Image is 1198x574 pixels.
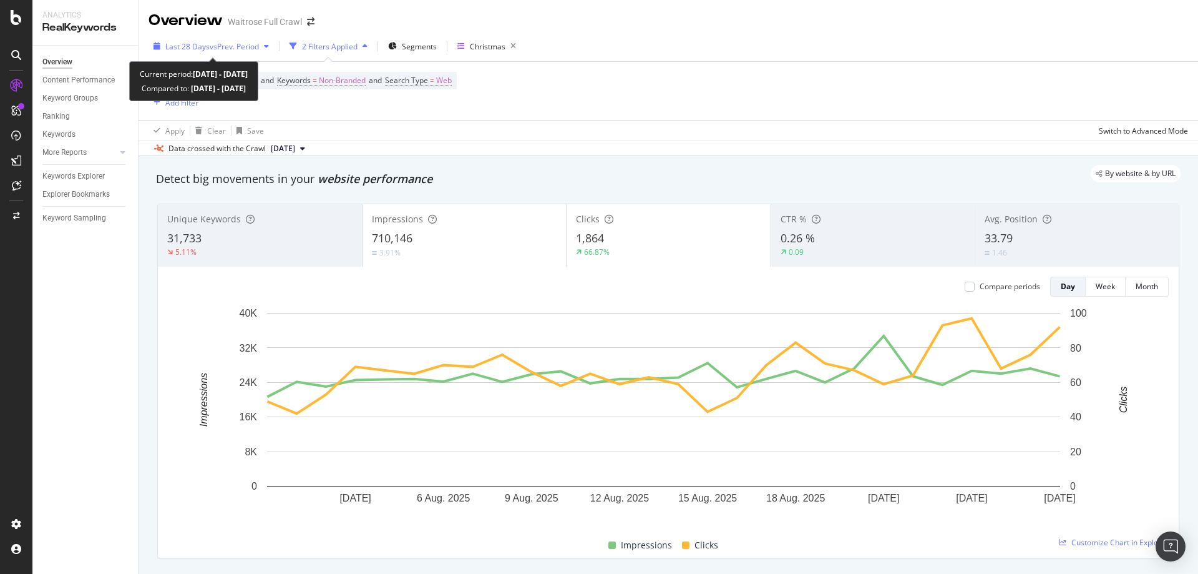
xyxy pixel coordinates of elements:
[42,110,70,123] div: Ranking
[167,213,241,225] span: Unique Keywords
[168,307,1159,523] svg: A chart.
[240,342,258,353] text: 32K
[42,74,115,87] div: Content Performance
[167,230,202,245] span: 31,733
[149,36,274,56] button: Last 28 DaysvsPrev. Period
[175,247,197,257] div: 5.11%
[436,72,452,89] span: Web
[383,36,442,56] button: Segments
[1071,537,1169,548] span: Customize Chart in Explorer
[42,128,129,141] a: Keywords
[678,493,737,503] text: 15 Aug. 2025
[149,10,223,31] div: Overview
[285,36,373,56] button: 2 Filters Applied
[245,447,257,457] text: 8K
[142,81,246,96] div: Compared to:
[307,17,314,26] div: arrow-right-arrow-left
[165,97,198,108] div: Add Filter
[369,75,382,86] span: and
[207,126,226,136] div: Clear
[694,538,718,553] span: Clicks
[277,75,311,86] span: Keywords
[240,377,258,388] text: 24K
[985,230,1013,245] span: 33.79
[42,56,129,69] a: Overview
[402,41,437,52] span: Segments
[1091,165,1181,182] div: legacy label
[193,69,248,79] b: [DATE] - [DATE]
[1136,281,1158,292] div: Month
[210,41,259,52] span: vs Prev. Period
[1070,481,1076,492] text: 0
[430,75,434,86] span: =
[470,41,505,52] div: Christmas
[1126,277,1169,297] button: Month
[165,41,210,52] span: Last 28 Days
[1044,493,1075,503] text: [DATE]
[266,141,310,156] button: [DATE]
[621,538,672,553] span: Impressions
[1099,126,1188,136] div: Switch to Advanced Mode
[302,41,358,52] div: 2 Filters Applied
[1070,447,1081,457] text: 20
[149,95,198,110] button: Add Filter
[165,126,185,136] div: Apply
[980,281,1040,292] div: Compare periods
[576,213,600,225] span: Clicks
[1050,277,1086,297] button: Day
[956,493,987,503] text: [DATE]
[42,170,129,183] a: Keywords Explorer
[1105,170,1176,177] span: By website & by URL
[42,188,129,201] a: Explorer Bookmarks
[189,83,246,94] b: [DATE] - [DATE]
[261,75,274,86] span: and
[42,146,87,159] div: More Reports
[247,126,264,136] div: Save
[789,247,804,257] div: 0.09
[240,412,258,422] text: 16K
[781,213,807,225] span: CTR %
[868,493,899,503] text: [DATE]
[1070,412,1081,422] text: 40
[379,247,401,258] div: 3.91%
[231,121,264,141] button: Save
[1070,377,1081,388] text: 60
[149,121,185,141] button: Apply
[190,121,226,141] button: Clear
[42,10,128,21] div: Analytics
[1070,342,1081,353] text: 80
[42,56,72,69] div: Overview
[271,143,295,154] span: 2025 Aug. 27th
[1118,387,1129,413] text: Clicks
[992,247,1007,258] div: 1.46
[766,493,825,503] text: 18 Aug. 2025
[42,170,105,183] div: Keywords Explorer
[576,230,604,245] span: 1,864
[251,481,257,492] text: 0
[42,212,106,225] div: Keyword Sampling
[584,247,610,257] div: 66.87%
[417,493,470,503] text: 6 Aug. 2025
[42,110,129,123] a: Ranking
[42,188,110,201] div: Explorer Bookmarks
[372,251,377,255] img: Equal
[372,230,412,245] span: 710,146
[240,308,258,319] text: 40K
[42,92,129,105] a: Keyword Groups
[1096,281,1115,292] div: Week
[168,143,266,154] div: Data crossed with the Crawl
[372,213,423,225] span: Impressions
[42,92,98,105] div: Keyword Groups
[985,213,1038,225] span: Avg. Position
[1156,532,1186,562] div: Open Intercom Messenger
[590,493,649,503] text: 12 Aug. 2025
[452,36,521,56] button: Christmas
[1070,308,1087,319] text: 100
[42,146,117,159] a: More Reports
[1094,121,1188,141] button: Switch to Advanced Mode
[140,67,248,81] div: Current period:
[1086,277,1126,297] button: Week
[781,230,815,245] span: 0.26 %
[228,16,302,28] div: Waitrose Full Crawl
